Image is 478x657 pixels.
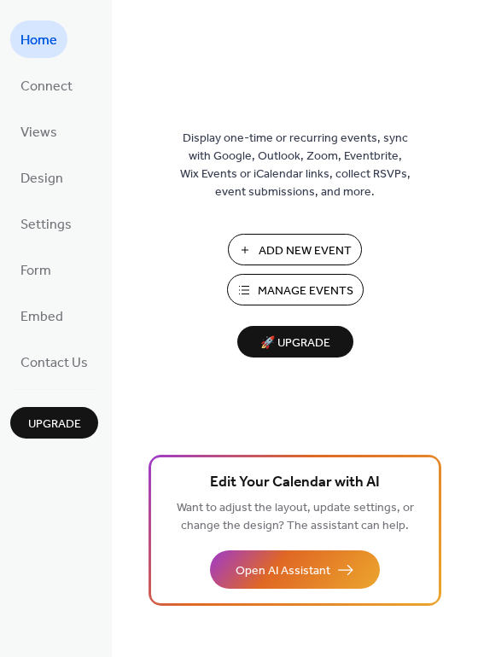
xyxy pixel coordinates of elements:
span: Want to adjust the layout, update settings, or change the design? The assistant can help. [177,497,414,538]
span: Manage Events [258,282,353,300]
span: 🚀 Upgrade [248,332,343,355]
span: Embed [20,304,63,331]
a: Connect [10,67,83,104]
a: Form [10,251,61,288]
span: Home [20,27,57,55]
span: Upgrade [28,416,81,433]
span: Form [20,258,51,285]
a: Settings [10,205,82,242]
span: Contact Us [20,350,88,377]
a: Home [10,20,67,58]
button: Upgrade [10,407,98,439]
span: Views [20,119,57,147]
span: Settings [20,212,72,239]
span: Display one-time or recurring events, sync with Google, Outlook, Zoom, Eventbrite, Wix Events or ... [180,130,411,201]
a: Embed [10,297,73,334]
button: Manage Events [227,274,364,305]
span: Design [20,166,63,193]
span: Edit Your Calendar with AI [210,471,380,495]
a: Design [10,159,73,196]
span: Add New Event [259,242,352,260]
button: 🚀 Upgrade [237,326,353,358]
span: Connect [20,73,73,101]
button: Open AI Assistant [210,550,380,589]
a: Views [10,113,67,150]
a: Contact Us [10,343,98,381]
span: Open AI Assistant [236,562,330,580]
button: Add New Event [228,234,362,265]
